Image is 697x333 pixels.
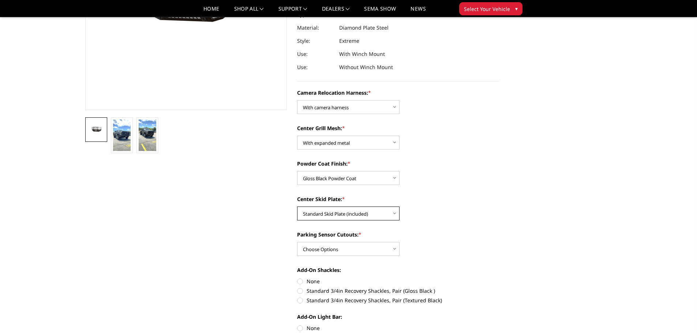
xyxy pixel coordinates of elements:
span: Select Your Vehicle [464,5,510,13]
label: Add-On Light Bar: [297,313,499,321]
img: 2023-2026 Ford F450-550 - T2 Series - Extreme Front Bumper (receiver or winch) [87,125,105,135]
label: Center Grill Mesh: [297,124,499,132]
label: Camera Relocation Harness: [297,89,499,97]
dd: Extreme [339,34,359,48]
iframe: Chat Widget [660,298,697,333]
label: Powder Coat Finish: [297,160,499,167]
span: ▾ [515,5,518,12]
img: 2023-2026 Ford F450-550 - T2 Series - Extreme Front Bumper (receiver or winch) [139,120,156,151]
label: Standard 3/4in Recovery Shackles, Pair (Gloss Black ) [297,287,499,295]
a: News [411,6,426,17]
dd: With Winch Mount [339,48,385,61]
label: Standard 3/4in Recovery Shackles, Pair (Textured Black) [297,296,499,304]
dd: Diamond Plate Steel [339,21,389,34]
label: Parking Sensor Cutouts: [297,231,499,238]
dt: Use: [297,61,334,74]
dt: Use: [297,48,334,61]
label: Add-On Shackles: [297,266,499,274]
dd: Without Winch Mount [339,61,393,74]
label: None [297,324,499,332]
a: Home [203,6,219,17]
a: Support [278,6,307,17]
label: Center Skid Plate: [297,195,499,203]
button: Select Your Vehicle [459,2,522,15]
img: 2023-2026 Ford F450-550 - T2 Series - Extreme Front Bumper (receiver or winch) [113,120,131,151]
a: shop all [234,6,264,17]
dt: Style: [297,34,334,48]
a: Dealers [322,6,350,17]
a: SEMA Show [364,6,396,17]
dt: Material: [297,21,334,34]
label: None [297,277,499,285]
